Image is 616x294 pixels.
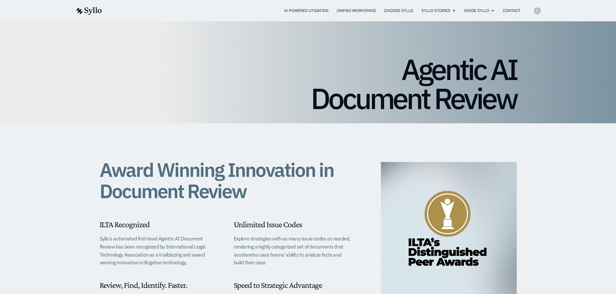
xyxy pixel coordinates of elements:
[100,280,188,290] span: Review, Find, Identify. Faster.
[75,7,102,15] img: syllo
[115,8,521,14] div: Menu Toggle
[384,8,413,14] a: Choose Syllo
[337,8,376,14] a: Unified Workspace
[234,280,322,290] span: Speed to Strategic Advantage
[234,235,352,267] p: Explore strategies with as many issue codes as needed, rendering a highly categorized set of docu...
[100,55,517,113] h1: Agentic AI Document Review
[100,159,352,202] h1: Award Winning Innovation in Document Review
[284,8,329,14] a: AI Powered Litigation
[421,8,450,14] a: Syllo Stories
[234,220,302,229] span: Unlimited Issue Codes
[115,8,521,14] nav: Menu
[100,220,150,229] span: ILTA Recognized
[464,8,489,14] a: Inside Syllo
[503,8,521,14] a: Contact
[100,235,218,267] p: Syllo’s automated first-level Agentic AI Document Review has been recognized by International Leg...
